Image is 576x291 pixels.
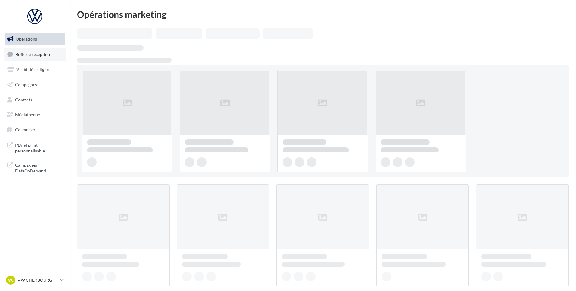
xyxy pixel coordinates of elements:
[5,274,65,286] a: VC VW CHERBOURG
[15,112,40,117] span: Médiathèque
[4,48,66,61] a: Boîte de réception
[4,159,66,176] a: Campagnes DataOnDemand
[77,10,569,19] div: Opérations marketing
[4,139,66,156] a: PLV et print personnalisable
[4,93,66,106] a: Contacts
[15,141,62,154] span: PLV et print personnalisable
[15,82,37,87] span: Campagnes
[4,108,66,121] a: Médiathèque
[4,78,66,91] a: Campagnes
[16,36,37,41] span: Opérations
[4,33,66,45] a: Opérations
[18,277,58,283] p: VW CHERBOURG
[4,63,66,76] a: Visibilité en ligne
[15,97,32,102] span: Contacts
[16,67,49,72] span: Visibilité en ligne
[15,127,35,132] span: Calendrier
[4,123,66,136] a: Calendrier
[8,277,14,283] span: VC
[15,51,50,57] span: Boîte de réception
[15,161,62,174] span: Campagnes DataOnDemand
